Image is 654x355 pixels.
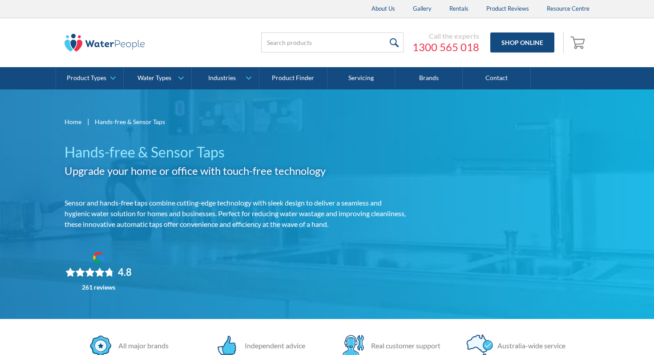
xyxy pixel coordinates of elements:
[65,198,406,230] p: Sensor and hands-free taps combine cutting-edge technology with sleek design to deliver a seamles...
[240,340,305,351] div: Independent advice
[490,32,554,52] a: Shop Online
[412,40,479,54] a: 1300 565 018
[192,67,259,89] a: Industries
[82,284,115,291] div: 261 reviews
[65,34,145,52] img: The Water People
[259,67,327,89] a: Product Finder
[493,340,565,351] div: Australia-wide service
[137,74,171,82] div: Water Types
[65,163,406,179] h2: Upgrade your home or office with touch-free technology
[118,266,132,278] div: 4.8
[114,340,169,351] div: All major brands
[65,266,132,278] div: Rating: 4.8 out of 5
[86,116,90,127] div: |
[412,32,479,40] div: Call the experts
[65,141,406,163] h1: Hands-free & Sensor Taps
[65,117,81,126] a: Home
[463,67,530,89] a: Contact
[570,35,587,49] img: shopping cart
[367,340,440,351] div: Real customer support
[95,117,165,126] div: Hands-free & Sensor Taps
[327,67,395,89] a: Servicing
[124,67,191,89] a: Water Types
[395,67,463,89] a: Brands
[568,32,589,53] a: Open empty cart
[67,74,106,82] div: Product Types
[56,67,123,89] a: Product Types
[261,32,404,52] input: Search products
[208,74,236,82] div: Industries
